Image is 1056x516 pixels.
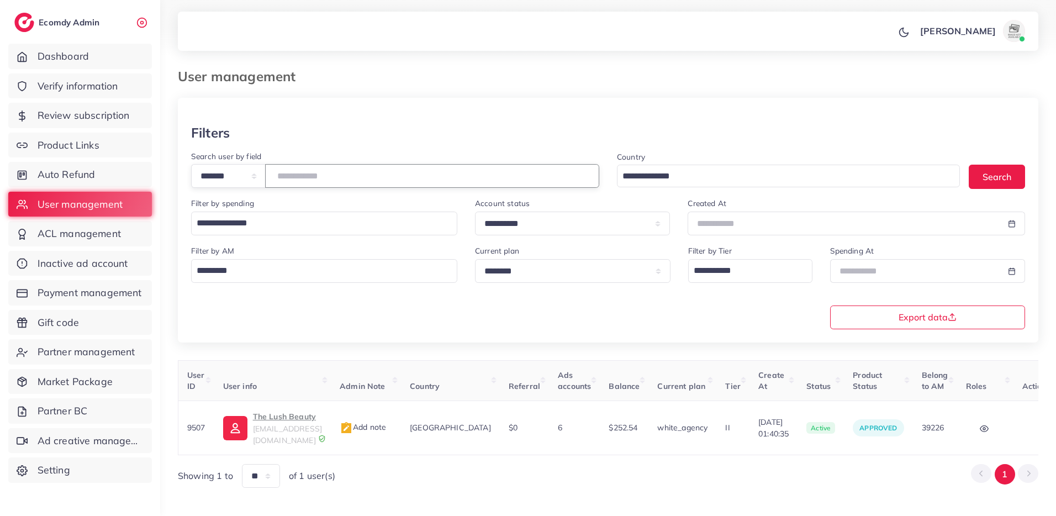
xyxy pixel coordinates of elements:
span: Partner BC [38,404,88,418]
a: Ad creative management [8,428,152,454]
a: Verify information [8,73,152,99]
span: Auto Refund [38,167,96,182]
a: ACL management [8,221,152,246]
label: Filter by spending [191,198,254,209]
span: Create At [758,370,784,391]
img: avatar [1003,20,1025,42]
p: The Lush Beauty [253,410,322,423]
a: Auto Refund [8,162,152,187]
span: [GEOGRAPHIC_DATA] [410,423,491,433]
ul: Pagination [971,464,1038,485]
span: Dashboard [38,49,89,64]
span: Country [410,381,440,391]
span: Add note [340,422,386,432]
span: User ID [187,370,205,391]
span: of 1 user(s) [289,470,335,482]
span: User management [38,197,123,212]
span: $0 [509,423,518,433]
div: Search for option [191,212,457,235]
span: User info [223,381,257,391]
span: white_agency [657,423,707,433]
a: Product Links [8,133,152,158]
a: logoEcomdy Admin [14,13,102,32]
a: User management [8,192,152,217]
input: Search for option [619,168,946,185]
label: Search user by field [191,151,261,162]
span: Ads accounts [558,370,591,391]
h2: Ecomdy Admin [39,17,102,28]
span: Roles [966,381,987,391]
a: Partner BC [8,398,152,424]
button: Go to page 1 [995,464,1015,485]
span: Tier [725,381,741,391]
a: The Lush Beauty[EMAIL_ADDRESS][DOMAIN_NAME] [223,410,322,446]
button: Export data [830,306,1026,329]
label: Country [617,151,645,162]
span: ACL management [38,227,121,241]
img: admin_note.cdd0b510.svg [340,422,353,435]
label: Spending At [830,245,874,256]
input: Search for option [193,214,443,233]
a: Gift code [8,310,152,335]
span: Status [806,381,831,391]
label: Account status [475,198,530,209]
span: Admin Note [340,381,386,391]
span: Payment management [38,286,142,300]
div: Search for option [191,259,457,283]
span: Setting [38,463,70,477]
div: Search for option [617,165,960,187]
a: Payment management [8,280,152,306]
span: Gift code [38,315,79,330]
h3: Filters [191,125,230,141]
span: 6 [558,423,562,433]
span: Belong to AM [922,370,948,391]
span: Verify information [38,79,118,93]
button: Search [969,165,1025,188]
span: 39226 [922,423,944,433]
span: 9507 [187,423,205,433]
span: Product Status [853,370,882,391]
input: Search for option [193,261,443,280]
a: Setting [8,457,152,483]
span: Balance [609,381,640,391]
a: Market Package [8,369,152,394]
span: Review subscription [38,108,130,123]
span: [DATE] 01:40:35 [758,417,789,439]
span: [EMAIL_ADDRESS][DOMAIN_NAME] [253,424,322,445]
a: Inactive ad account [8,251,152,276]
span: Current plan [657,381,705,391]
span: approved [859,424,897,432]
a: Partner management [8,339,152,365]
span: II [725,423,730,433]
a: Dashboard [8,44,152,69]
input: Search for option [690,261,798,280]
span: Inactive ad account [38,256,128,271]
span: Showing 1 to [178,470,233,482]
img: 9CAL8B2pu8EFxCJHYAAAAldEVYdGRhdGU6Y3JlYXRlADIwMjItMTItMDlUMDQ6NTg6MzkrMDA6MDBXSlgLAAAAJXRFWHRkYXR... [318,435,326,443]
span: Ad creative management [38,434,144,448]
label: Filter by Tier [688,245,732,256]
label: Filter by AM [191,245,234,256]
h3: User management [178,69,304,85]
span: Export data [899,313,957,322]
span: Actions [1022,381,1050,391]
img: ic-user-info.36bf1079.svg [223,416,247,440]
label: Current plan [475,245,519,256]
span: $252.54 [609,423,637,433]
a: [PERSON_NAME]avatar [914,20,1029,42]
span: Referral [509,381,540,391]
span: Product Links [38,138,99,152]
a: Review subscription [8,103,152,128]
p: [PERSON_NAME] [920,24,996,38]
span: Partner management [38,345,135,359]
div: Search for option [688,259,812,283]
span: active [806,422,835,434]
img: logo [14,13,34,32]
label: Created At [688,198,726,209]
span: Market Package [38,375,113,389]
